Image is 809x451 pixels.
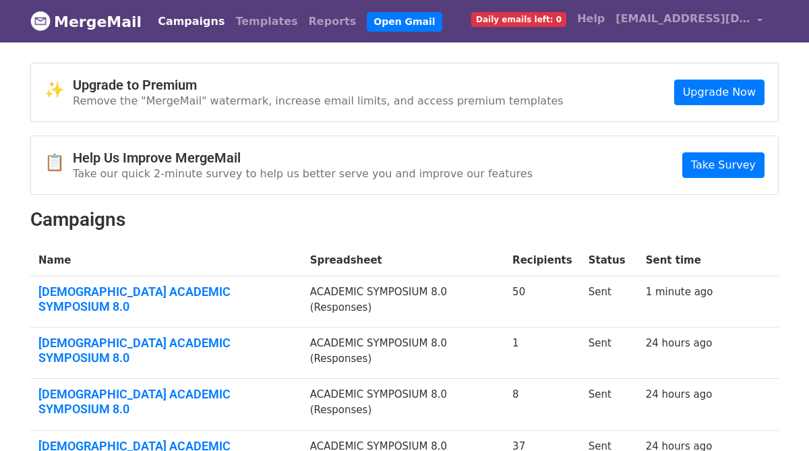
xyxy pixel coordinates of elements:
img: MergeMail logo [30,11,51,31]
span: Daily emails left: 0 [471,12,566,27]
a: Open Gmail [367,12,442,32]
a: 24 hours ago [646,388,713,400]
th: Spreadsheet [302,245,504,276]
p: Remove the "MergeMail" watermark, increase email limits, and access premium templates [73,94,564,108]
td: Sent [580,276,638,328]
a: [EMAIL_ADDRESS][DOMAIN_NAME] [610,5,768,37]
a: Daily emails left: 0 [466,5,572,32]
th: Sent time [638,245,721,276]
td: 1 [504,328,580,379]
td: 8 [504,379,580,430]
a: [DEMOGRAPHIC_DATA] ACADEMIC SYMPOSIUM 8.0 [38,336,294,365]
a: 1 minute ago [646,286,713,298]
a: Campaigns [152,8,230,35]
span: 📋 [44,153,73,173]
td: ACADEMIC SYMPOSIUM 8.0 (Responses) [302,379,504,430]
a: Upgrade Now [674,80,765,105]
h4: Upgrade to Premium [73,77,564,93]
a: Reports [303,8,362,35]
td: 50 [504,276,580,328]
td: ACADEMIC SYMPOSIUM 8.0 (Responses) [302,276,504,328]
p: Take our quick 2-minute survey to help us better serve you and improve our features [73,167,533,181]
td: Sent [580,379,638,430]
a: [DEMOGRAPHIC_DATA] ACADEMIC SYMPOSIUM 8.0 [38,284,294,313]
h2: Campaigns [30,208,779,231]
a: Templates [230,8,303,35]
span: [EMAIL_ADDRESS][DOMAIN_NAME] [616,11,750,27]
td: Sent [580,328,638,379]
a: [DEMOGRAPHIC_DATA] ACADEMIC SYMPOSIUM 8.0 [38,387,294,416]
th: Recipients [504,245,580,276]
a: 24 hours ago [646,337,713,349]
span: ✨ [44,80,73,100]
a: MergeMail [30,7,142,36]
a: Help [572,5,610,32]
h4: Help Us Improve MergeMail [73,150,533,166]
a: Take Survey [682,152,765,178]
td: ACADEMIC SYMPOSIUM 8.0 (Responses) [302,328,504,379]
th: Name [30,245,302,276]
th: Status [580,245,638,276]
